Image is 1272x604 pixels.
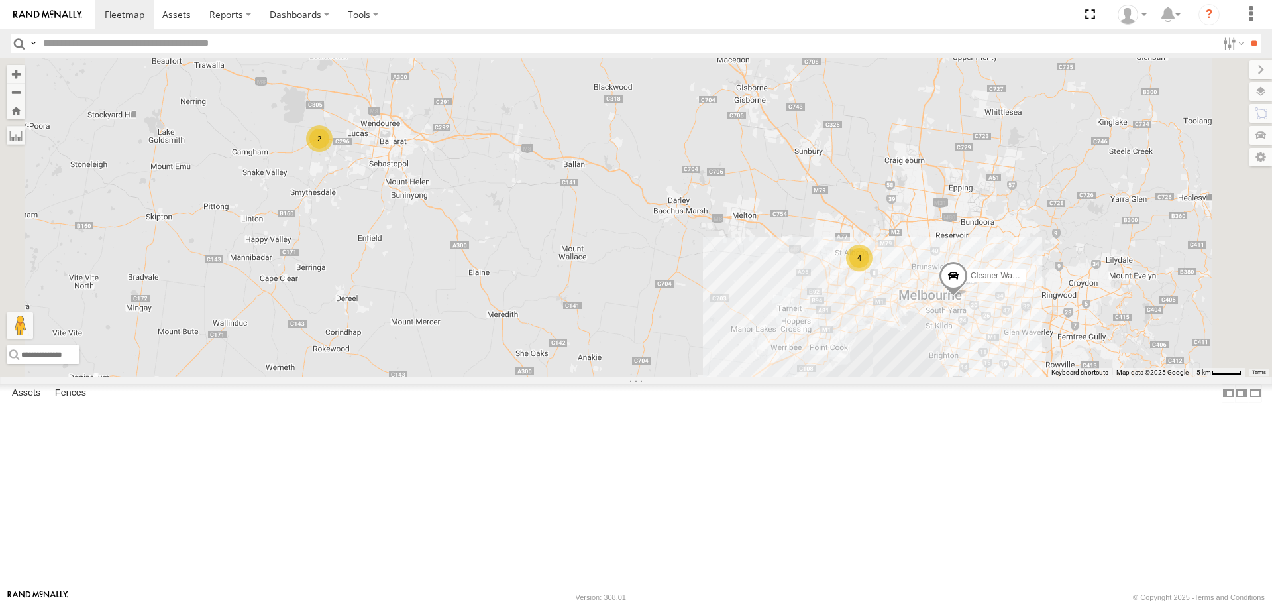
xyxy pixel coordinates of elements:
button: Zoom Home [7,101,25,119]
label: Hide Summary Table [1249,384,1262,403]
div: John Vu [1113,5,1151,25]
label: Map Settings [1249,148,1272,166]
img: rand-logo.svg [13,10,82,19]
div: 4 [846,245,873,271]
label: Fences [48,385,93,403]
label: Measure [7,126,25,145]
button: Zoom out [7,83,25,101]
a: Terms and Conditions [1194,593,1265,601]
span: Cleaner Wagon #1 [971,272,1037,281]
label: Dock Summary Table to the Left [1222,384,1235,403]
span: Map data ©2025 Google [1116,369,1189,376]
button: Zoom in [7,65,25,83]
label: Assets [5,385,47,403]
a: Visit our Website [7,591,68,604]
span: 5 km [1196,369,1211,376]
button: Map Scale: 5 km per 42 pixels [1192,368,1245,377]
label: Search Filter Options [1218,34,1246,53]
button: Drag Pegman onto the map to open Street View [7,312,33,339]
div: © Copyright 2025 - [1133,593,1265,601]
i: ? [1198,4,1220,25]
div: 2 [306,125,333,152]
a: Terms (opens in new tab) [1252,369,1266,375]
button: Keyboard shortcuts [1051,368,1108,377]
label: Search Query [28,34,38,53]
label: Dock Summary Table to the Right [1235,384,1248,403]
div: Version: 308.01 [576,593,626,601]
